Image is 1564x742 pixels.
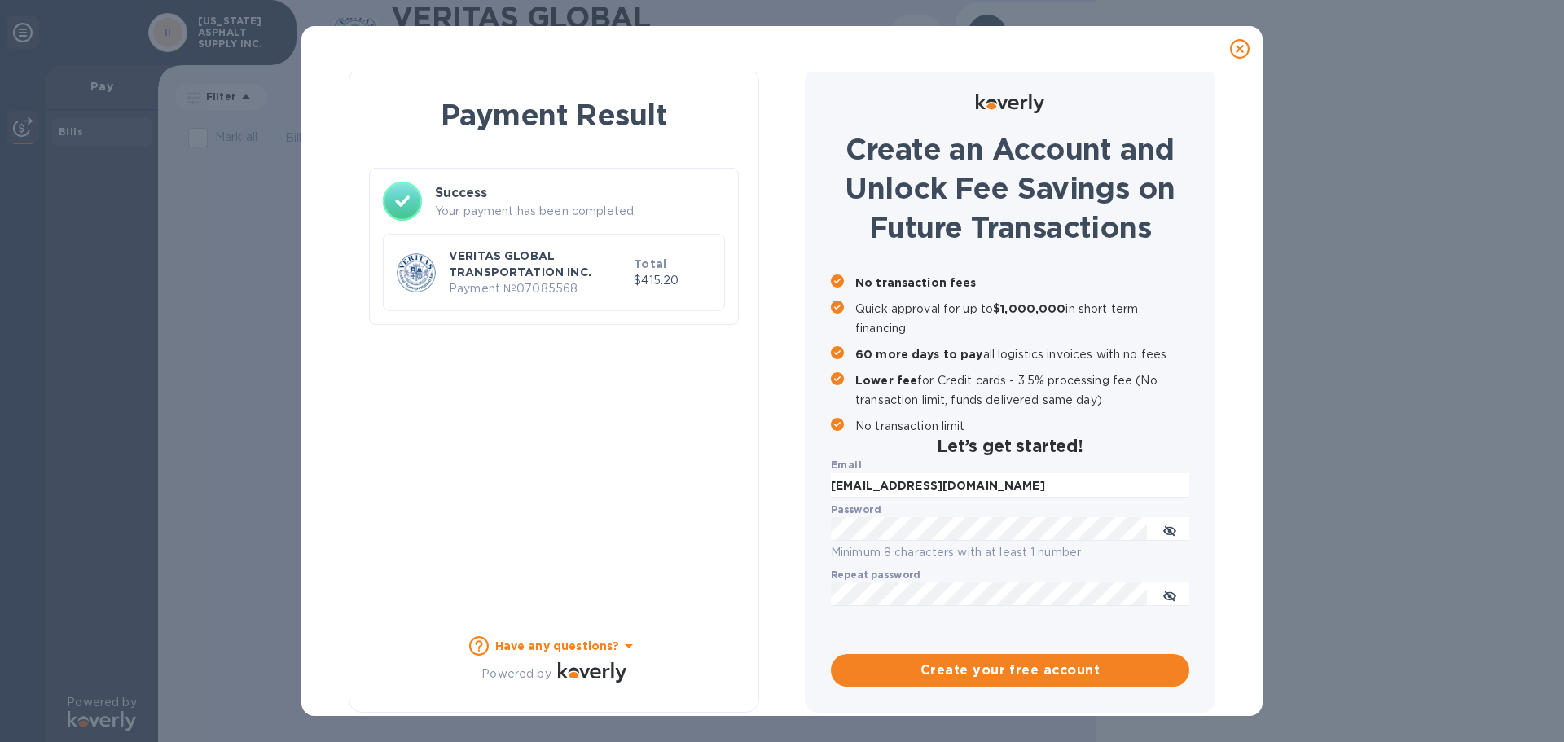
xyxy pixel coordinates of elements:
[1153,513,1186,546] button: toggle password visibility
[435,183,725,203] h3: Success
[449,280,627,297] p: Payment № 07085568
[558,662,626,682] img: Logo
[855,416,1189,436] p: No transaction limit
[495,639,620,652] b: Have any questions?
[855,276,977,289] b: No transaction fees
[855,348,983,361] b: 60 more days to pay
[634,272,711,289] p: $415.20
[855,374,917,387] b: Lower fee
[831,654,1189,687] button: Create your free account
[831,473,1189,498] input: Enter email address
[855,299,1189,338] p: Quick approval for up to in short term financing
[844,661,1176,680] span: Create your free account
[449,248,627,280] p: VERITAS GLOBAL TRANSPORTATION INC.
[1153,578,1186,611] button: toggle password visibility
[376,94,732,135] h1: Payment Result
[831,543,1189,562] p: Minimum 8 characters with at least 1 number
[831,459,862,471] b: Email
[976,94,1044,113] img: Logo
[831,505,881,515] label: Password
[855,345,1189,364] p: all logistics invoices with no fees
[831,570,920,580] label: Repeat password
[855,371,1189,410] p: for Credit cards - 3.5% processing fee (No transaction limit, funds delivered same day)
[435,203,725,220] p: Your payment has been completed.
[831,436,1189,456] h2: Let’s get started!
[634,257,666,270] b: Total
[831,130,1189,247] h1: Create an Account and Unlock Fee Savings on Future Transactions
[481,665,551,683] p: Powered by
[993,302,1065,315] b: $1,000,000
